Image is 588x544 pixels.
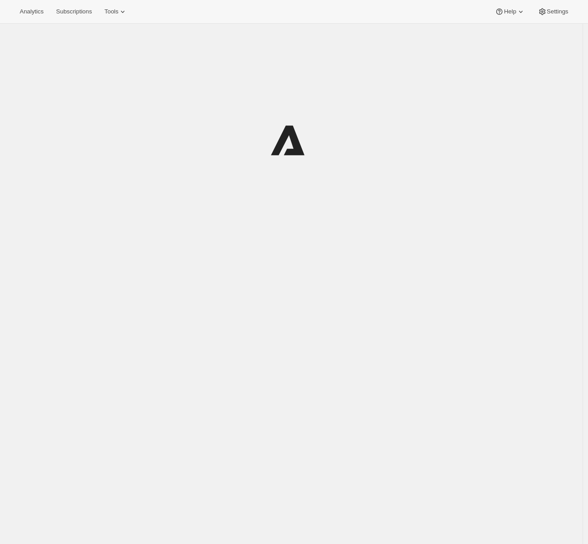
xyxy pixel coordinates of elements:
span: Analytics [20,8,43,15]
button: Help [489,5,530,18]
button: Tools [99,5,133,18]
span: Subscriptions [56,8,92,15]
span: Help [504,8,516,15]
span: Tools [104,8,118,15]
button: Subscriptions [51,5,97,18]
button: Settings [532,5,574,18]
button: Analytics [14,5,49,18]
span: Settings [547,8,568,15]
